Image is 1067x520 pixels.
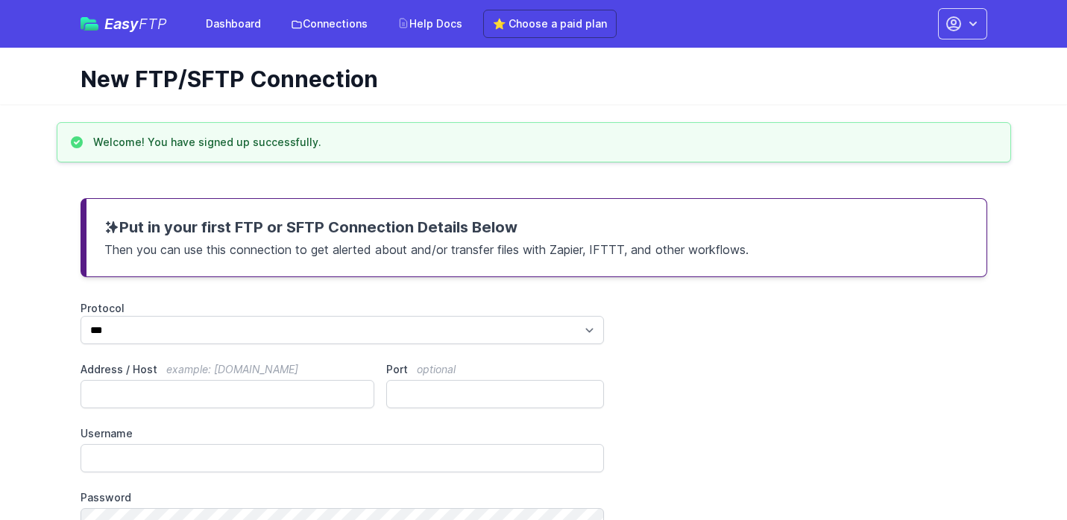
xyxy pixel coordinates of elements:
[81,362,375,377] label: Address / Host
[81,490,605,505] label: Password
[104,217,969,238] h3: Put in your first FTP or SFTP Connection Details Below
[483,10,617,38] a: ⭐ Choose a paid plan
[104,238,969,259] p: Then you can use this connection to get alerted about and/or transfer files with Zapier, IFTTT, a...
[386,362,604,377] label: Port
[417,363,456,375] span: optional
[81,426,605,441] label: Username
[81,16,167,31] a: EasyFTP
[104,16,167,31] span: Easy
[166,363,298,375] span: example: [DOMAIN_NAME]
[197,10,270,37] a: Dashboard
[139,15,167,33] span: FTP
[93,135,321,150] h3: Welcome! You have signed up successfully.
[388,10,471,37] a: Help Docs
[81,17,98,31] img: easyftp_logo.png
[282,10,377,37] a: Connections
[81,66,975,92] h1: New FTP/SFTP Connection
[81,301,605,316] label: Protocol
